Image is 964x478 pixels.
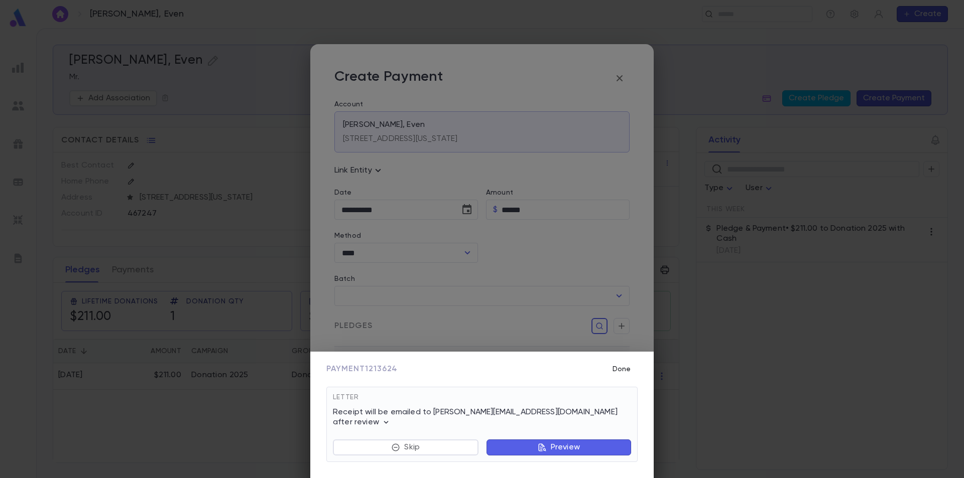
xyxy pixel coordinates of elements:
div: Letter [333,393,631,407]
p: Skip [404,442,420,452]
button: Skip [333,439,478,455]
button: Preview [487,439,631,455]
span: Payment 1213624 [326,364,398,374]
p: Preview [551,442,580,452]
p: Receipt will be emailed to [PERSON_NAME][EMAIL_ADDRESS][DOMAIN_NAME] after review [333,407,631,427]
button: Done [606,360,638,379]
